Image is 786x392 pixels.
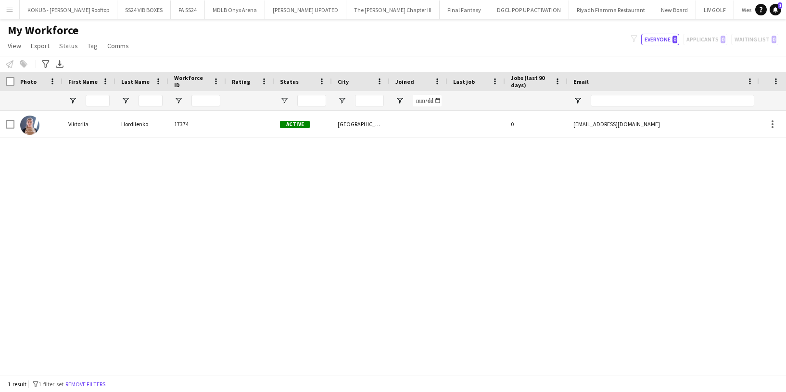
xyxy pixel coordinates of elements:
button: The [PERSON_NAME] Chapter III [346,0,440,19]
a: Status [55,39,82,52]
span: 0 [672,36,677,43]
span: Export [31,41,50,50]
button: New Board [653,0,696,19]
input: Workforce ID Filter Input [191,95,220,106]
a: Tag [84,39,101,52]
button: Everyone0 [641,34,679,45]
span: Tag [88,41,98,50]
a: 1 [770,4,781,15]
span: Photo [20,78,37,85]
button: Open Filter Menu [573,96,582,105]
span: My Workforce [8,23,78,38]
span: Status [280,78,299,85]
a: View [4,39,25,52]
span: View [8,41,21,50]
span: First Name [68,78,98,85]
span: Last job [453,78,475,85]
span: Status [59,41,78,50]
button: LIV GOLF [696,0,734,19]
button: [PERSON_NAME] UPDATED [265,0,346,19]
div: [GEOGRAPHIC_DATA] [332,111,390,137]
input: Status Filter Input [297,95,326,106]
input: Joined Filter Input [413,95,442,106]
div: [EMAIL_ADDRESS][DOMAIN_NAME] [568,111,760,137]
button: Open Filter Menu [68,96,77,105]
div: 0 [505,111,568,137]
app-action-btn: Export XLSX [54,58,65,70]
span: Jobs (last 90 days) [511,74,550,89]
span: Comms [107,41,129,50]
div: 17374 [168,111,226,137]
input: First Name Filter Input [86,95,110,106]
span: Workforce ID [174,74,209,89]
span: Email [573,78,589,85]
span: Rating [232,78,250,85]
span: 1 filter set [38,380,63,388]
button: KOKUB - [PERSON_NAME] Rooftop [20,0,117,19]
button: SS24 VIB BOXES [117,0,171,19]
input: Last Name Filter Input [139,95,163,106]
div: Viktoriia [63,111,115,137]
span: Last Name [121,78,150,85]
span: 1 [778,2,782,9]
input: City Filter Input [355,95,384,106]
button: MDLB Onyx Arena [205,0,265,19]
input: Email Filter Input [591,95,754,106]
button: Open Filter Menu [395,96,404,105]
button: PA SS24 [171,0,205,19]
button: Open Filter Menu [338,96,346,105]
button: Final Fantasy [440,0,489,19]
button: Open Filter Menu [280,96,289,105]
button: DGCL POP UP ACTIVATION [489,0,569,19]
app-action-btn: Advanced filters [40,58,51,70]
img: Viktoriia Hordiienko [20,116,39,135]
span: Active [280,121,310,128]
button: Riyadh Fiamma Restaurant [569,0,653,19]
a: Comms [103,39,133,52]
button: Open Filter Menu [121,96,130,105]
span: Joined [395,78,414,85]
div: Hordiienko [115,111,168,137]
button: Remove filters [63,379,107,390]
a: Export [27,39,53,52]
button: Open Filter Menu [174,96,183,105]
span: City [338,78,349,85]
